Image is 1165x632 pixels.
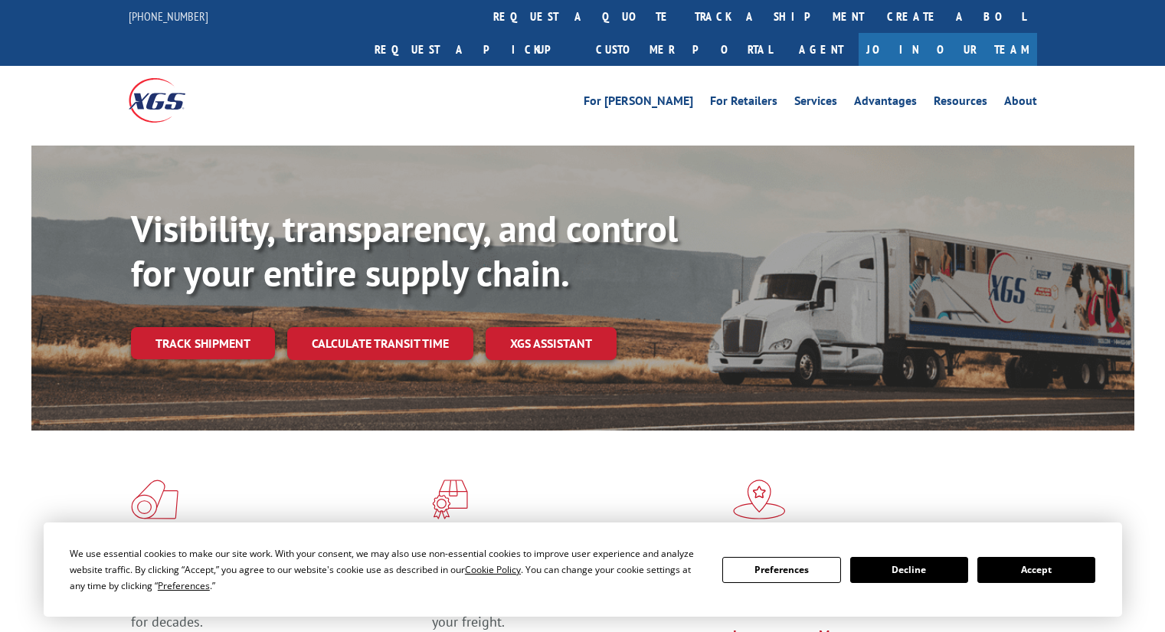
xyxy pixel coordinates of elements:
[44,522,1122,617] div: Cookie Consent Prompt
[733,480,786,519] img: xgs-icon-flagship-distribution-model-red
[432,480,468,519] img: xgs-icon-focused-on-flooring-red
[465,563,521,576] span: Cookie Policy
[850,557,968,583] button: Decline
[977,557,1095,583] button: Accept
[854,95,917,112] a: Advantages
[584,95,693,112] a: For [PERSON_NAME]
[131,480,178,519] img: xgs-icon-total-supply-chain-intelligence-red
[584,33,784,66] a: Customer Portal
[1004,95,1037,112] a: About
[794,95,837,112] a: Services
[70,545,704,594] div: We use essential cookies to make our site work. With your consent, we may also use non-essential ...
[710,95,777,112] a: For Retailers
[859,33,1037,66] a: Join Our Team
[131,327,275,359] a: Track shipment
[287,327,473,360] a: Calculate transit time
[129,8,208,24] a: [PHONE_NUMBER]
[131,205,678,296] b: Visibility, transparency, and control for your entire supply chain.
[722,557,840,583] button: Preferences
[486,327,617,360] a: XGS ASSISTANT
[158,579,210,592] span: Preferences
[784,33,859,66] a: Agent
[363,33,584,66] a: Request a pickup
[934,95,987,112] a: Resources
[131,576,420,630] span: As an industry carrier of choice, XGS has brought innovation and dedication to flooring logistics...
